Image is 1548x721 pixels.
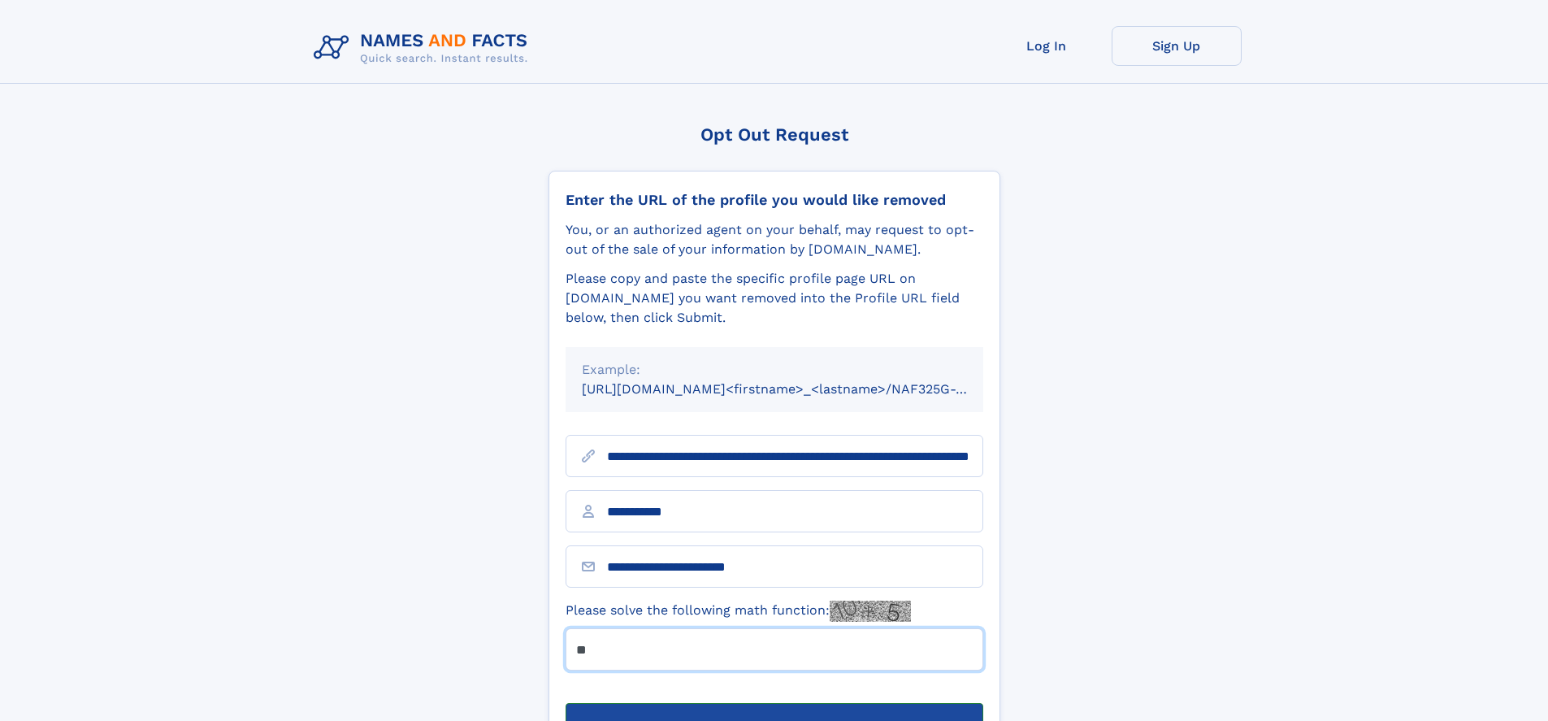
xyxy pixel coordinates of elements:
[566,601,911,622] label: Please solve the following math function:
[1112,26,1242,66] a: Sign Up
[582,360,967,380] div: Example:
[549,124,1000,145] div: Opt Out Request
[582,381,1014,397] small: [URL][DOMAIN_NAME]<firstname>_<lastname>/NAF325G-xxxxxxxx
[566,191,983,209] div: Enter the URL of the profile you would like removed
[566,220,983,259] div: You, or an authorized agent on your behalf, may request to opt-out of the sale of your informatio...
[566,269,983,328] div: Please copy and paste the specific profile page URL on [DOMAIN_NAME] you want removed into the Pr...
[307,26,541,70] img: Logo Names and Facts
[982,26,1112,66] a: Log In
